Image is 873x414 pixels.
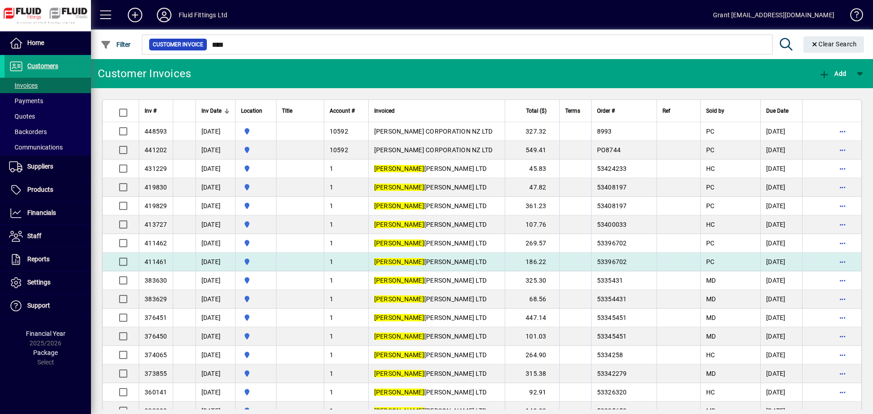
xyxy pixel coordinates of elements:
td: [DATE] [760,122,802,141]
a: Knowledge Base [843,2,862,31]
span: Sold by [706,106,724,116]
span: AUCKLAND [241,164,271,174]
span: [PERSON_NAME] LTD [374,239,487,247]
span: 53396702 [597,258,627,265]
span: HC [706,351,715,359]
span: Customers [27,62,58,70]
span: AUCKLAND [241,126,271,136]
span: AUCKLAND [241,238,271,248]
span: 1 [330,277,333,284]
button: Add [120,7,150,23]
button: Filter [98,36,133,53]
a: Payments [5,93,91,109]
button: More options [835,254,850,269]
span: 383629 [145,295,167,303]
span: HC [706,165,715,172]
td: 447.14 [505,309,559,327]
span: [PERSON_NAME] CORPORATION NZ LTD [374,146,493,154]
td: [DATE] [760,309,802,327]
td: [DATE] [196,160,235,178]
em: [PERSON_NAME] [374,202,424,209]
a: Reports [5,248,91,271]
span: 1 [330,314,333,321]
span: 411461 [145,258,167,265]
span: Due Date [766,106,788,116]
span: Settings [27,279,50,286]
a: Backorders [5,124,91,140]
td: [DATE] [760,215,802,234]
div: Invoiced [374,106,499,116]
span: [PERSON_NAME] LTD [374,221,487,228]
span: 373855 [145,370,167,377]
span: AUCKLAND [241,313,271,323]
span: 53424233 [597,165,627,172]
span: MD [706,295,716,303]
a: Staff [5,225,91,248]
span: 1 [330,258,333,265]
span: [PERSON_NAME] LTD [374,314,487,321]
td: [DATE] [760,346,802,364]
span: 448593 [145,128,167,135]
span: AUCKLAND [241,275,271,285]
a: Communications [5,140,91,155]
td: 264.90 [505,346,559,364]
span: PC [706,258,715,265]
td: [DATE] [760,327,802,346]
span: Suppliers [27,163,53,170]
span: Total ($) [526,106,547,116]
button: Profile [150,7,179,23]
td: 47.82 [505,178,559,197]
div: Due Date [766,106,797,116]
span: MD [706,277,716,284]
td: [DATE] [760,364,802,383]
span: 383630 [145,277,167,284]
span: [PERSON_NAME] LTD [374,258,487,265]
td: [DATE] [196,122,235,141]
span: Invoices [9,82,38,89]
td: [DATE] [196,290,235,309]
a: Quotes [5,109,91,124]
td: 269.57 [505,234,559,253]
em: [PERSON_NAME] [374,258,424,265]
td: [DATE] [196,197,235,215]
span: AUCKLAND [241,331,271,341]
td: [DATE] [196,327,235,346]
span: AUCKLAND [241,294,271,304]
span: 360141 [145,389,167,396]
span: 53354431 [597,295,627,303]
em: [PERSON_NAME] [374,277,424,284]
span: 10592 [330,146,348,154]
td: [DATE] [196,346,235,364]
td: [DATE] [760,271,802,290]
span: 53408197 [597,202,627,209]
span: Inv Date [201,106,221,116]
button: More options [835,310,850,325]
em: [PERSON_NAME] [374,351,424,359]
span: 53396702 [597,239,627,247]
span: Package [33,349,58,356]
button: More options [835,199,850,213]
span: AUCKLAND [241,145,271,155]
span: MD [706,314,716,321]
td: 68.56 [505,290,559,309]
div: Inv # [145,106,167,116]
td: [DATE] [760,234,802,253]
span: Communications [9,144,63,151]
span: PC [706,146,715,154]
div: Account # [330,106,363,116]
span: 441202 [145,146,167,154]
span: [PERSON_NAME] LTD [374,202,487,209]
div: Fluid Fittings Ltd [179,8,227,22]
span: 10592 [330,128,348,135]
span: 1 [330,370,333,377]
span: Order # [597,106,615,116]
td: 361.23 [505,197,559,215]
button: More options [835,329,850,344]
span: PC [706,184,715,191]
div: Sold by [706,106,755,116]
td: [DATE] [196,215,235,234]
em: [PERSON_NAME] [374,389,424,396]
span: Ref [662,106,670,116]
div: Inv Date [201,106,230,116]
span: Backorders [9,128,47,135]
